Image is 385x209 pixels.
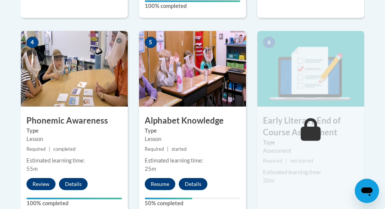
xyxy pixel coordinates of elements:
span: 55m [26,166,38,172]
label: Type [26,127,122,135]
img: Course Image [139,31,246,107]
span: 25m [145,166,156,172]
span: 20m [263,177,274,184]
iframe: Button to launch messaging window [355,179,379,203]
h3: Alphabet Knowledge [139,115,246,127]
button: Resume [145,178,175,190]
div: Your progress [145,198,193,199]
div: Estimated learning time: [145,156,240,165]
div: Your progress [26,198,122,199]
span: | [285,158,287,164]
img: Course Image [21,31,128,107]
div: Assessment [263,147,359,155]
button: Details [179,178,207,190]
button: Details [59,178,88,190]
div: Estimated learning time: [26,156,122,165]
div: Lesson [145,135,240,143]
span: completed [53,146,76,152]
h3: Phonemic Awareness [21,115,128,127]
div: Your progress [145,0,240,2]
span: Required [263,158,282,164]
span: Required [145,146,164,152]
label: Type [263,138,359,147]
label: 100% completed [26,199,122,207]
span: | [167,146,169,152]
span: | [49,146,50,152]
span: 4 [26,37,39,48]
span: started [172,146,187,152]
span: Required [26,146,46,152]
div: Lesson [26,135,122,143]
label: Type [145,127,240,135]
h3: Early Literacy End of Course Assessment [257,115,364,138]
img: Course Image [257,31,364,107]
div: Estimated learning time: [263,168,359,176]
label: 100% completed [145,2,240,10]
button: Review [26,178,56,190]
span: 6 [263,37,275,48]
label: 50% completed [145,199,240,207]
span: not started [290,158,313,164]
span: 5 [145,37,157,48]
